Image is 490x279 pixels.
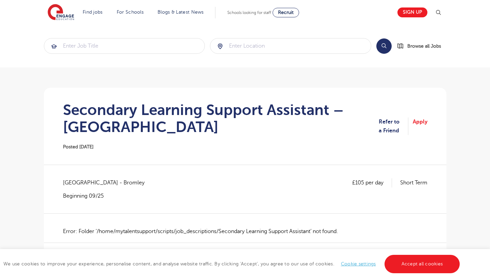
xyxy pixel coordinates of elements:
[63,101,379,135] h1: Secondary Learning Support Assistant – [GEOGRAPHIC_DATA]
[341,261,376,266] a: Cookie settings
[407,42,441,50] span: Browse all Jobs
[63,144,94,149] span: Posted [DATE]
[44,38,205,54] div: Submit
[227,10,271,15] span: Schools looking for staff
[400,178,427,187] p: Short Term
[273,8,299,17] a: Recruit
[278,10,294,15] span: Recruit
[385,255,460,273] a: Accept all cookies
[117,10,144,15] a: For Schools
[397,7,427,17] a: Sign up
[413,117,427,135] a: Apply
[3,261,461,266] span: We use cookies to improve your experience, personalise content, and analyse website traffic. By c...
[210,38,371,53] input: Submit
[376,38,392,54] button: Search
[48,4,74,21] img: Engage Education
[158,10,204,15] a: Blogs & Latest News
[44,38,205,53] input: Submit
[379,117,408,135] a: Refer to a Friend
[63,227,427,236] p: Error: Folder ‘/home/mytalentsupport/scripts/job_descriptions/Secondary Learning Support Assistan...
[210,38,371,54] div: Submit
[83,10,103,15] a: Find jobs
[63,192,151,200] p: Beginning 09/25
[63,178,151,187] span: [GEOGRAPHIC_DATA] - Bromley
[352,178,392,187] p: £105 per day
[397,42,446,50] a: Browse all Jobs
